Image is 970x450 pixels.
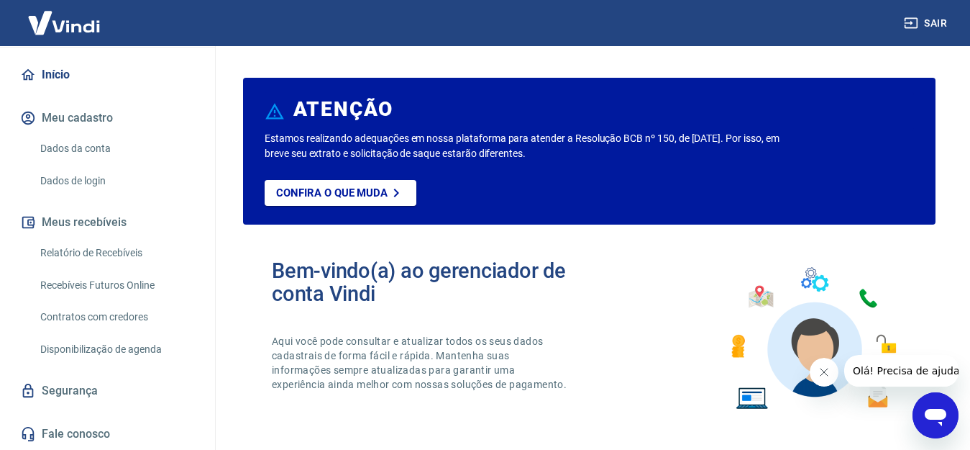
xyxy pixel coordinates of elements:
[35,134,198,163] a: Dados da conta
[265,180,416,206] a: Confira o que muda
[35,335,198,364] a: Disponibilização de agenda
[17,59,198,91] a: Início
[17,207,198,238] button: Meus recebíveis
[35,271,198,300] a: Recebíveis Futuros Online
[901,10,953,37] button: Sair
[810,358,838,387] iframe: Fechar mensagem
[293,102,393,117] h6: ATENÇÃO
[272,334,569,392] p: Aqui você pode consultar e atualizar todos os seus dados cadastrais de forma fácil e rápida. Mant...
[265,131,784,161] p: Estamos realizando adequações em nossa plataforma para atender a Resolução BCB nº 150, de [DATE]....
[912,392,958,438] iframe: Botão para abrir a janela de mensagens
[17,418,198,450] a: Fale conosco
[35,302,198,332] a: Contratos com credores
[35,166,198,196] a: Dados de login
[35,238,198,268] a: Relatório de Recebíveis
[844,355,958,387] iframe: Mensagem da empresa
[718,259,907,418] img: Imagem de um avatar masculino com diversos icones exemplificando as funcionalidades do gerenciado...
[17,375,198,407] a: Segurança
[9,10,121,22] span: Olá! Precisa de ajuda?
[272,259,590,305] h2: Bem-vindo(a) ao gerenciador de conta Vindi
[17,1,111,45] img: Vindi
[276,186,388,199] p: Confira o que muda
[17,102,198,134] button: Meu cadastro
